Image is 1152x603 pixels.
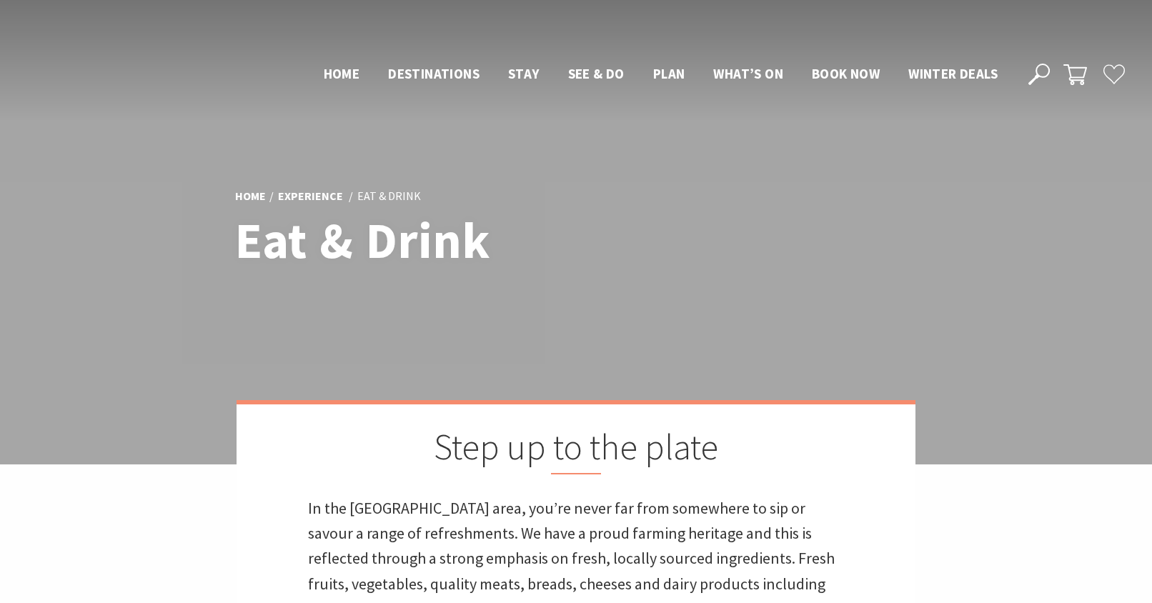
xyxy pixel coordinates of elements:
a: Experience [278,189,343,204]
span: Stay [508,65,540,82]
a: Home [235,189,266,204]
span: See & Do [568,65,625,82]
span: Home [324,65,360,82]
h2: Step up to the plate [308,426,844,474]
h1: Eat & Drink [235,213,639,268]
span: Destinations [388,65,480,82]
li: Eat & Drink [357,187,421,206]
span: Plan [653,65,685,82]
span: Book now [812,65,880,82]
nav: Main Menu [309,63,1012,86]
span: Winter Deals [908,65,998,82]
span: What’s On [713,65,783,82]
